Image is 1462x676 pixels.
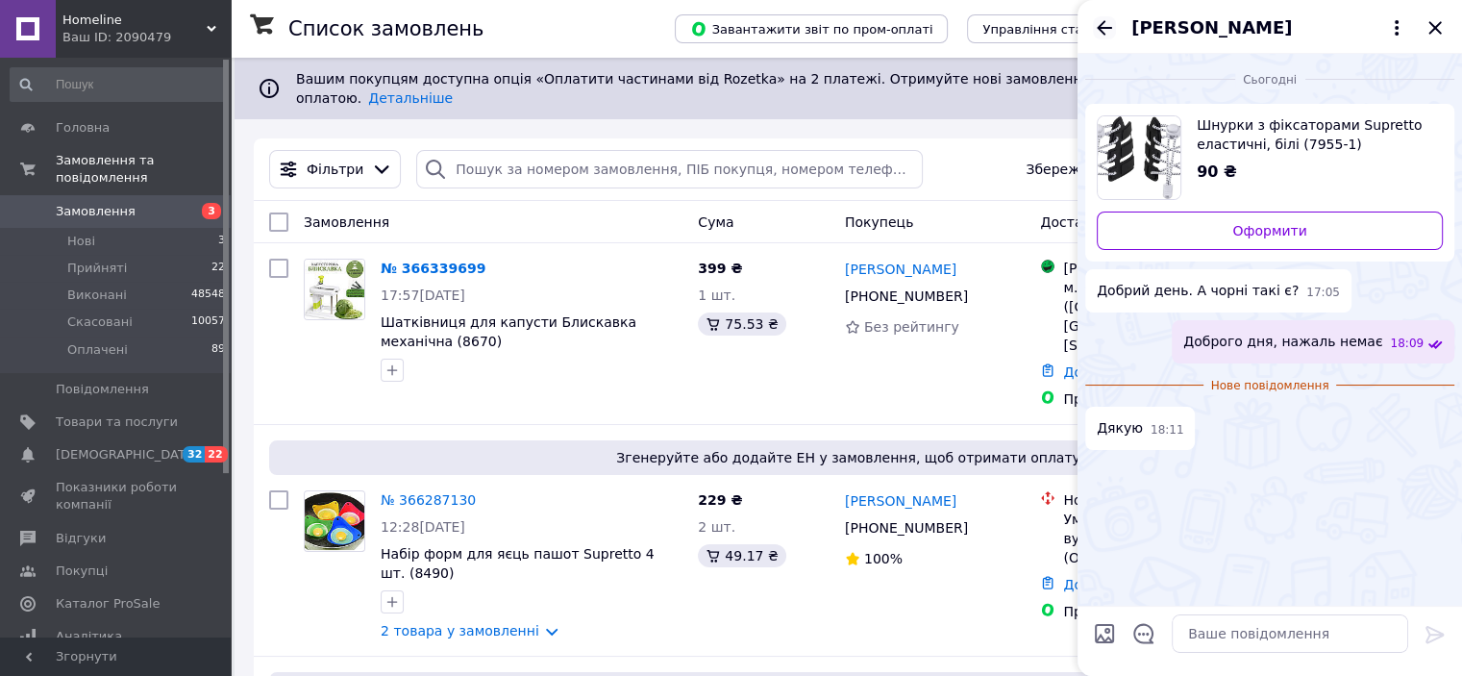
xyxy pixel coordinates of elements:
[381,314,636,349] a: Шатківниця для капусти Блискавка механічна (8670)
[967,14,1145,43] button: Управління статусами
[1063,389,1259,409] div: Пром-оплата
[305,492,364,551] img: Фото товару
[1063,577,1139,592] a: Додати ЕН
[56,203,136,220] span: Замовлення
[1390,336,1424,352] span: 18:09 12.10.2025
[845,491,956,511] a: [PERSON_NAME]
[205,446,227,463] span: 22
[1093,16,1116,39] button: Назад
[56,152,231,187] span: Замовлення та повідомлення
[982,22,1129,37] span: Управління статусами
[1063,364,1139,380] a: Додати ЕН
[1063,278,1259,355] div: м. [GEOGRAPHIC_DATA] ([GEOGRAPHIC_DATA].), [GEOGRAPHIC_DATA]. [STREET_ADDRESS]
[381,623,539,638] a: 2 товара у замовленні
[67,260,127,277] span: Прийняті
[864,551,903,566] span: 100%
[56,563,108,580] span: Покупці
[56,479,178,513] span: Показники роботи компанії
[67,313,133,331] span: Скасовані
[1203,378,1337,394] span: Нове повідомлення
[416,150,923,188] input: Пошук за номером замовлення, ПІБ покупця, номером телефону, Email, номером накладної
[1151,422,1184,438] span: 18:11 12.10.2025
[183,446,205,463] span: 32
[10,67,227,102] input: Пошук
[841,283,972,310] div: [PHONE_NUMBER]
[690,20,932,38] span: Завантажити звіт по пром-оплаті
[296,71,1358,106] span: Вашим покупцям доступна опція «Оплатити частинами від Rozetka» на 2 платежі. Отримуйте нові замов...
[218,233,225,250] span: 3
[307,160,363,179] span: Фільтри
[698,492,742,508] span: 229 ₴
[1131,621,1156,646] button: Відкрити шаблони відповідей
[381,288,465,303] span: 17:57[DATE]
[1424,16,1447,39] button: Закрити
[211,260,225,277] span: 22
[845,260,956,279] a: [PERSON_NAME]
[67,341,128,359] span: Оплачені
[698,544,785,567] div: 49.17 ₴
[845,214,913,230] span: Покупець
[67,287,127,304] span: Виконані
[381,261,485,276] a: № 366339699
[368,90,453,106] a: Детальніше
[56,446,198,463] span: [DEMOGRAPHIC_DATA]
[1085,69,1454,88] div: 12.10.2025
[56,595,160,613] span: Каталог ProSale
[698,313,785,336] div: 75.53 ₴
[56,628,122,645] span: Аналітика
[1063,510,1259,567] div: Умань, Поштомат №6291: вул. [GEOGRAPHIC_DATA], 5 (ОККО)
[56,381,149,398] span: Повідомлення
[864,319,959,335] span: Без рейтингу
[698,261,742,276] span: 399 ₴
[1063,490,1259,510] div: Нова Пошта
[67,233,95,250] span: Нові
[1183,332,1382,352] span: Доброго дня, нажаль немає
[1235,72,1304,88] span: Сьогодні
[56,530,106,547] span: Відгуки
[841,514,972,541] div: [PHONE_NUMBER]
[62,12,207,29] span: Homeline
[202,203,221,219] span: 3
[675,14,948,43] button: Завантажити звіт по пром-оплаті
[191,313,225,331] span: 10057
[1098,116,1180,199] img: 4288899244_w640_h640_shnurki-s-fiksatorami.jpg
[1097,281,1299,301] span: Добрий день. А чорні такі є?
[1097,115,1443,200] a: Переглянути товар
[1063,259,1259,278] div: [PERSON_NAME]
[304,259,365,320] a: Фото товару
[288,17,483,40] h1: Список замовлень
[277,448,1420,467] span: Згенеруйте або додайте ЕН у замовлення, щоб отримати оплату
[1026,160,1166,179] span: Збережені фільтри:
[1306,285,1340,301] span: 17:05 12.10.2025
[381,519,465,535] span: 12:28[DATE]
[304,490,365,552] a: Фото товару
[1040,214,1181,230] span: Доставка та оплата
[304,214,389,230] span: Замовлення
[1063,602,1259,621] div: Пром-оплата
[191,287,225,304] span: 48548
[1131,15,1292,40] span: [PERSON_NAME]
[698,519,735,535] span: 2 шт.
[1131,15,1408,40] button: [PERSON_NAME]
[381,546,655,581] a: Набір форм для яєць пашот Supretto 4 шт. (8490)
[698,288,735,303] span: 1 шт.
[211,341,225,359] span: 89
[56,119,110,137] span: Головна
[1097,212,1443,250] a: Оформити
[381,492,476,508] a: № 366287130
[698,214,733,230] span: Cума
[1097,418,1143,438] span: Дякую
[56,413,178,431] span: Товари та послуги
[305,260,364,319] img: Фото товару
[1197,115,1427,154] span: Шнурки з фіксаторами Supretto еластичні, білі (7955-1)
[62,29,231,46] div: Ваш ID: 2090479
[1197,163,1237,181] span: 90 ₴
